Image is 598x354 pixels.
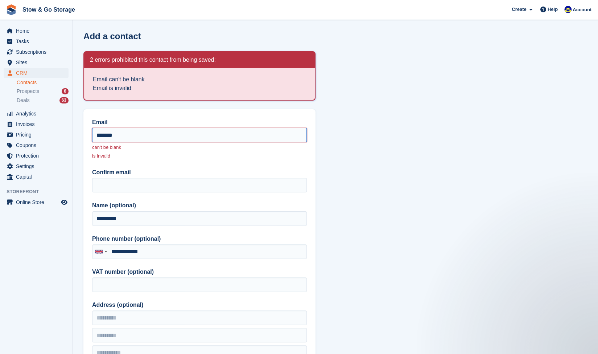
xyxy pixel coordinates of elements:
[16,172,59,182] span: Capital
[92,118,307,127] label: Email
[60,198,69,207] a: Preview store
[4,26,69,36] a: menu
[92,301,307,309] label: Address (optional)
[17,97,69,104] a: Deals 63
[4,36,69,46] a: menu
[4,172,69,182] a: menu
[4,130,69,140] a: menu
[4,140,69,150] a: menu
[7,188,72,195] span: Storefront
[4,68,69,78] a: menu
[92,168,307,177] label: Confirm email
[20,4,78,16] a: Stow & Go Storage
[4,161,69,171] a: menu
[564,6,572,13] img: Rob Good-Stephenson
[16,109,59,119] span: Analytics
[6,4,17,15] img: stora-icon-8386f47178a22dfd0bd8f6a31ec36ba5ce8667c1dd55bd0f319d3a0aa187defe.svg
[16,36,59,46] span: Tasks
[83,31,141,41] h1: Add a contact
[16,68,59,78] span: CRM
[16,140,59,150] span: Coupons
[16,151,59,161] span: Protection
[4,47,69,57] a: menu
[92,201,307,210] label: Name (optional)
[93,84,306,93] li: Email is invalid
[16,47,59,57] span: Subscriptions
[4,197,69,207] a: menu
[16,119,59,129] span: Invoices
[4,109,69,119] a: menu
[59,97,69,103] div: 63
[17,88,69,95] a: Prospects 8
[16,161,59,171] span: Settings
[16,197,59,207] span: Online Store
[512,6,526,13] span: Create
[17,79,69,86] a: Contacts
[92,235,307,243] label: Phone number (optional)
[4,57,69,68] a: menu
[17,97,30,104] span: Deals
[16,57,59,68] span: Sites
[92,144,307,151] p: can't be blank
[92,268,307,276] label: VAT number (optional)
[92,152,307,160] p: is invalid
[92,245,109,259] div: United Kingdom: +44
[548,6,558,13] span: Help
[17,88,39,95] span: Prospects
[62,88,69,94] div: 8
[90,56,216,64] h2: 2 errors prohibited this contact from being saved:
[573,6,591,13] span: Account
[16,130,59,140] span: Pricing
[4,151,69,161] a: menu
[16,26,59,36] span: Home
[93,75,306,84] li: Email can't be blank
[4,119,69,129] a: menu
